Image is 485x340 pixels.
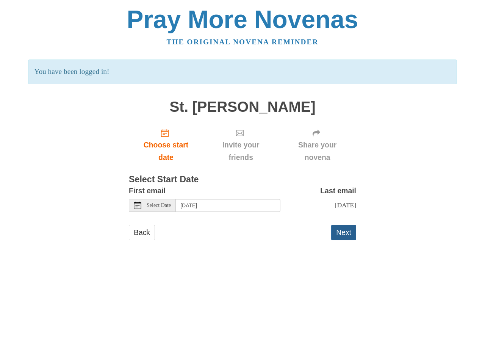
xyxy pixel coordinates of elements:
[211,139,271,164] span: Invite your friends
[331,225,356,240] button: Next
[203,122,278,168] div: Click "Next" to confirm your start date first.
[136,139,196,164] span: Choose start date
[129,122,203,168] a: Choose start date
[286,139,349,164] span: Share your novena
[320,185,356,197] label: Last email
[127,5,358,33] a: Pray More Novenas
[147,203,171,208] span: Select Date
[278,122,356,168] div: Click "Next" to confirm your start date first.
[28,60,457,84] p: You have been logged in!
[129,99,356,115] h1: St. [PERSON_NAME]
[335,201,356,209] span: [DATE]
[167,38,319,46] a: The original novena reminder
[129,225,155,240] a: Back
[129,175,356,185] h3: Select Start Date
[129,185,166,197] label: First email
